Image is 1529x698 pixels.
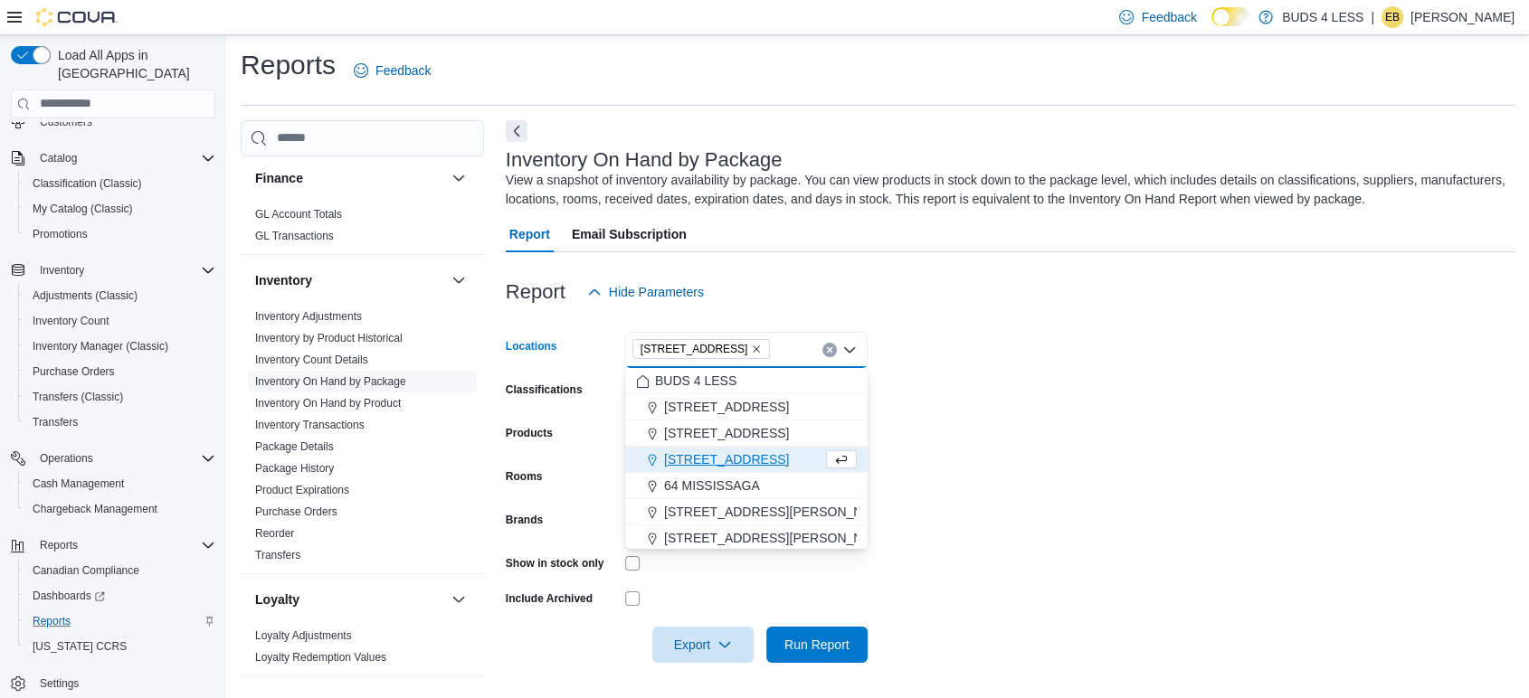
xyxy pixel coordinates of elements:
button: Classification (Classic) [18,171,223,196]
span: Classification (Classic) [33,176,142,191]
a: Inventory On Hand by Product [255,397,401,410]
span: Transfers (Classic) [25,386,215,408]
a: Inventory Manager (Classic) [25,335,176,357]
button: Inventory [448,269,470,291]
a: Purchase Orders [25,361,122,382]
button: Operations [4,446,223,471]
a: Cash Management [25,473,131,495]
span: Operations [33,448,215,469]
div: View a snapshot of inventory availability by package. You can view products in stock down to the ... [506,171,1505,209]
span: Loyalty Adjustments [255,628,352,643]
a: GL Transactions [255,230,334,242]
label: Show in stock only [506,556,604,571]
span: Settings [33,672,215,694]
span: [STREET_ADDRESS] [664,450,789,468]
span: Feedback [1141,8,1196,26]
button: My Catalog (Classic) [18,196,223,222]
span: Chargeback Management [33,502,157,516]
span: Promotions [33,227,88,241]
span: 23 Young Street [632,339,771,359]
button: [STREET_ADDRESS] [625,447,868,473]
button: Chargeback Management [18,496,223,522]
a: Classification (Classic) [25,173,149,194]
span: Classification (Classic) [25,173,215,194]
button: Cash Management [18,471,223,496]
span: [STREET_ADDRESS] [641,340,748,358]
button: Purchase Orders [18,359,223,384]
button: Customers [4,108,223,135]
span: Reports [40,538,78,552]
span: Inventory Adjustments [255,309,362,324]
button: Reports [4,533,223,558]
a: Package Details [255,440,334,453]
span: [US_STATE] CCRS [33,639,127,654]
a: Inventory Transactions [255,419,365,431]
button: Reports [18,608,223,634]
span: GL Account Totals [255,207,342,222]
span: Transfers (Classic) [33,390,123,404]
a: Inventory Count Details [255,354,368,366]
span: Inventory [40,263,84,278]
button: Loyalty [448,589,470,610]
button: Finance [448,167,470,189]
span: [STREET_ADDRESS][PERSON_NAME] [664,503,894,521]
span: Inventory On Hand by Product [255,396,401,410]
span: Purchase Orders [33,364,115,379]
a: Feedback [347,52,438,89]
button: [STREET_ADDRESS] [625,394,868,420]
button: Catalog [33,147,84,169]
span: Inventory Manager (Classic) [33,339,168,354]
span: GL Transactions [255,229,334,243]
span: Washington CCRS [25,636,215,657]
a: Dashboards [18,583,223,608]
button: Reports [33,534,85,556]
a: Purchase Orders [255,505,337,518]
h3: Finance [255,169,303,187]
span: EB [1385,6,1400,28]
button: [US_STATE] CCRS [18,634,223,659]
button: Run Report [766,627,868,663]
span: Inventory Transactions [255,418,365,432]
label: Rooms [506,469,543,484]
a: Adjustments (Classic) [25,285,145,307]
a: Chargeback Management [25,498,165,520]
span: Catalog [40,151,77,165]
button: Adjustments (Classic) [18,283,223,308]
span: Transfers [255,548,300,562]
a: Inventory Adjustments [255,310,362,323]
a: Inventory On Hand by Package [255,375,406,388]
span: BUDS 4 LESS [655,372,736,390]
span: Load All Apps in [GEOGRAPHIC_DATA] [51,46,215,82]
h3: Inventory On Hand by Package [506,149,783,171]
button: Settings [4,670,223,696]
span: Inventory Count [33,314,109,328]
span: Inventory Count [25,310,215,332]
div: Loyalty [241,625,484,675]
button: Inventory Count [18,308,223,334]
span: Purchase Orders [25,361,215,382]
a: Canadian Compliance [25,560,147,581]
span: Run Report [784,636,850,654]
a: My Catalog (Classic) [25,198,140,220]
span: [STREET_ADDRESS][PERSON_NAME] [664,529,894,547]
a: Loyalty Redemption Values [255,651,386,664]
span: Canadian Compliance [25,560,215,581]
span: Operations [40,451,93,466]
h3: Loyalty [255,590,299,608]
span: Dashboards [25,585,215,607]
span: Inventory [33,259,215,281]
button: Catalog [4,146,223,171]
button: Inventory [4,258,223,283]
span: Hide Parameters [609,283,704,301]
a: Inventory by Product Historical [255,332,403,344]
a: GL Account Totals [255,208,342,221]
a: Inventory Count [25,310,117,332]
p: | [1371,6,1374,28]
span: Reports [33,614,71,628]
h1: Reports [241,47,336,83]
a: Promotions [25,223,95,245]
span: Promotions [25,223,215,245]
button: Close list of options [842,343,857,357]
span: [STREET_ADDRESS] [664,398,789,416]
span: Package Details [255,439,334,454]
